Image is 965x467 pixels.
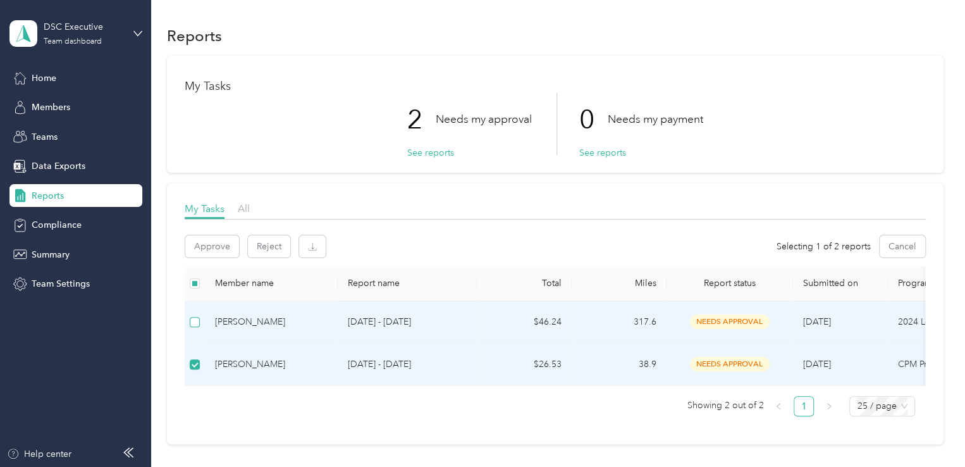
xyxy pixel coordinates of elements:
p: 2 [407,93,436,146]
button: Approve [185,235,239,258]
div: Page Size [849,396,915,416]
td: $26.53 [477,344,572,386]
th: Report name [338,266,477,301]
button: Reject [248,235,290,258]
th: Submitted on [793,266,888,301]
button: left [768,396,789,416]
button: Cancel [880,235,925,258]
p: [DATE] - [DATE] [348,358,467,371]
span: right [825,402,833,410]
div: Team dashboard [44,38,102,46]
td: 38.9 [572,344,667,386]
div: DSC Executive [44,20,123,34]
li: Previous Page [768,396,789,416]
span: Compliance [32,218,82,232]
a: 1 [794,397,813,416]
h1: Reports [167,29,222,42]
span: needs approval [690,314,770,329]
span: All [238,202,250,215]
button: See reports [579,146,626,159]
span: needs approval [690,357,770,371]
span: Report status [677,278,783,289]
button: right [819,396,839,416]
p: Needs my payment [608,111,703,127]
span: Reports [32,189,64,202]
span: [DATE] [803,316,831,327]
li: Next Page [819,396,839,416]
div: Miles [582,278,656,289]
iframe: Everlance-gr Chat Button Frame [894,396,965,467]
span: Home [32,72,56,85]
p: [DATE] - [DATE] [348,315,467,329]
li: 1 [794,396,814,416]
span: Selecting 1 of 2 reports [777,240,871,253]
span: 25 / page [857,397,907,416]
div: [PERSON_NAME] [215,315,328,329]
h1: My Tasks [185,80,926,93]
span: Teams [32,130,58,144]
p: 0 [579,93,608,146]
td: 317.6 [572,301,667,344]
span: [DATE] [803,359,831,370]
p: Needs my approval [436,111,532,127]
span: My Tasks [185,202,224,215]
span: left [775,402,782,410]
div: Member name [215,278,328,289]
div: Total [487,278,562,289]
span: Team Settings [32,277,90,290]
span: Data Exports [32,159,85,173]
span: Members [32,101,70,114]
span: Summary [32,248,70,261]
th: Member name [205,266,338,301]
button: Help center [7,447,71,461]
div: [PERSON_NAME] [215,358,328,371]
td: $46.24 [477,301,572,344]
span: Showing 2 out of 2 [687,396,763,415]
button: See reports [407,146,454,159]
